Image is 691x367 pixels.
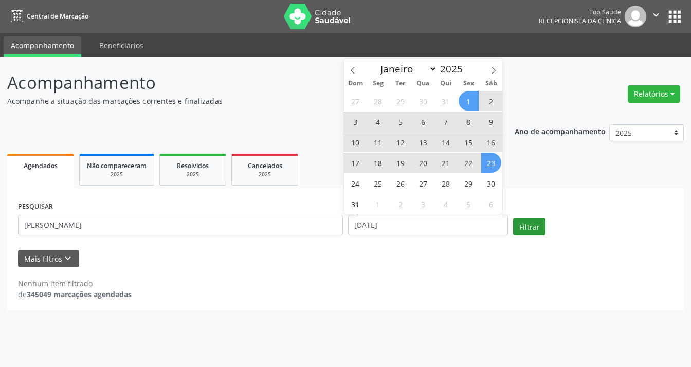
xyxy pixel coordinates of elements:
span: Agosto 31, 2025 [345,194,366,214]
span: Agosto 29, 2025 [459,173,479,193]
button: Mais filtroskeyboard_arrow_down [18,250,79,268]
span: Agosto 23, 2025 [481,153,501,173]
span: Agosto 8, 2025 [459,112,479,132]
span: Central de Marcação [27,12,88,21]
span: Julho 27, 2025 [345,91,366,111]
span: Julho 30, 2025 [413,91,433,111]
p: Acompanhe a situação das marcações correntes e finalizadas [7,96,481,106]
span: Setembro 3, 2025 [413,194,433,214]
select: Month [376,62,438,76]
div: 2025 [239,171,290,178]
span: Agosto 20, 2025 [413,153,433,173]
span: Recepcionista da clínica [539,16,621,25]
span: Agosto 22, 2025 [459,153,479,173]
span: Setembro 6, 2025 [481,194,501,214]
span: Agosto 12, 2025 [391,132,411,152]
span: Resolvidos [177,161,209,170]
span: Agosto 21, 2025 [436,153,456,173]
div: Nenhum item filtrado [18,278,132,289]
span: Setembro 1, 2025 [368,194,388,214]
span: Agosto 28, 2025 [436,173,456,193]
span: Ter [389,80,412,87]
span: Agendados [24,161,58,170]
span: Dom [344,80,367,87]
span: Agosto 25, 2025 [368,173,388,193]
span: Setembro 4, 2025 [436,194,456,214]
span: Qui [434,80,457,87]
button: Filtrar [513,218,545,235]
span: Agosto 6, 2025 [413,112,433,132]
strong: 345049 marcações agendadas [27,289,132,299]
p: Ano de acompanhamento [515,124,606,137]
span: Agosto 24, 2025 [345,173,366,193]
i:  [650,9,662,21]
span: Seg [367,80,389,87]
div: 2025 [167,171,219,178]
span: Não compareceram [87,161,147,170]
span: Agosto 7, 2025 [436,112,456,132]
span: Setembro 5, 2025 [459,194,479,214]
span: Julho 29, 2025 [391,91,411,111]
span: Qua [412,80,434,87]
span: Agosto 30, 2025 [481,173,501,193]
span: Julho 28, 2025 [368,91,388,111]
span: Setembro 2, 2025 [391,194,411,214]
div: 2025 [87,171,147,178]
span: Agosto 16, 2025 [481,132,501,152]
span: Agosto 26, 2025 [391,173,411,193]
button: Relatórios [628,85,680,103]
span: Julho 31, 2025 [436,91,456,111]
span: Agosto 1, 2025 [459,91,479,111]
span: Agosto 4, 2025 [368,112,388,132]
p: Acompanhamento [7,70,481,96]
label: PESQUISAR [18,199,53,215]
span: Agosto 27, 2025 [413,173,433,193]
a: Central de Marcação [7,8,88,25]
span: Cancelados [248,161,282,170]
div: de [18,289,132,300]
span: Agosto 5, 2025 [391,112,411,132]
input: Selecione um intervalo [348,215,508,235]
span: Agosto 17, 2025 [345,153,366,173]
span: Agosto 2, 2025 [481,91,501,111]
span: Sex [457,80,480,87]
span: Agosto 14, 2025 [436,132,456,152]
span: Agosto 9, 2025 [481,112,501,132]
span: Sáb [480,80,502,87]
span: Agosto 11, 2025 [368,132,388,152]
span: Agosto 15, 2025 [459,132,479,152]
span: Agosto 3, 2025 [345,112,366,132]
input: Year [437,62,471,76]
div: Top Saude [539,8,621,16]
button: apps [666,8,684,26]
a: Beneficiários [92,36,151,54]
img: img [625,6,646,27]
span: Agosto 10, 2025 [345,132,366,152]
span: Agosto 13, 2025 [413,132,433,152]
span: Agosto 18, 2025 [368,153,388,173]
input: Nome, código do beneficiário ou CPF [18,215,343,235]
button:  [646,6,666,27]
a: Acompanhamento [4,36,81,57]
span: Agosto 19, 2025 [391,153,411,173]
i: keyboard_arrow_down [62,253,74,264]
